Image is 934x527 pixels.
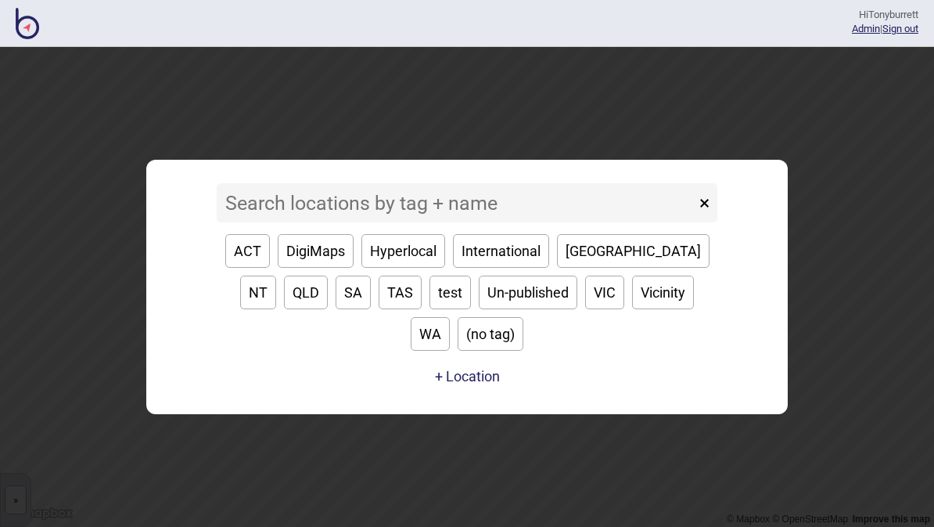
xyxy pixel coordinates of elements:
button: VIC [585,276,624,309]
span: | [852,23,882,34]
button: Hyperlocal [361,234,445,268]
a: Admin [852,23,880,34]
button: Un-published [479,276,577,309]
button: + Location [435,368,500,384]
button: (no tag) [458,317,523,351]
button: WA [411,317,450,351]
button: NT [240,276,276,309]
button: DigiMaps [278,234,354,268]
button: TAS [379,276,422,309]
input: Search locations by tag + name [217,183,695,222]
button: × [692,183,717,222]
button: SA [336,276,371,309]
a: + Location [431,363,504,391]
button: Sign out [882,23,918,34]
button: Vicinity [632,276,694,309]
button: test [429,276,471,309]
div: Hi Tonyburrett [852,8,918,22]
button: QLD [284,276,328,309]
button: ACT [225,234,270,268]
button: International [453,234,549,268]
button: [GEOGRAPHIC_DATA] [557,234,709,268]
img: BindiMaps CMS [16,8,39,39]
